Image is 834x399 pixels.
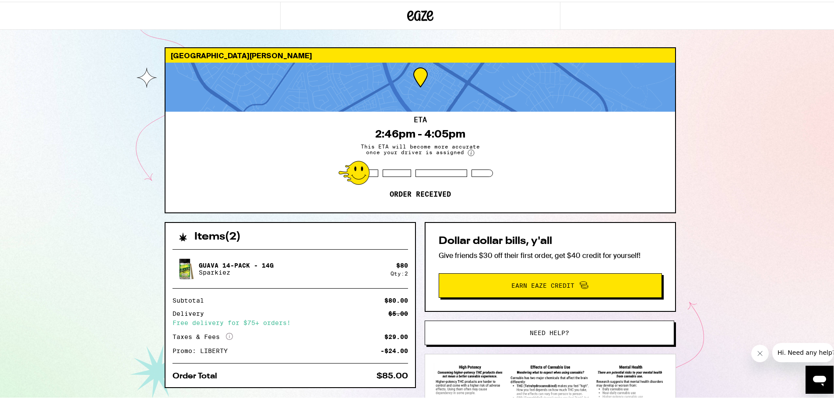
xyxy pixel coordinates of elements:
p: Sparkiez [199,267,274,274]
span: Hi. Need any help? [5,6,63,13]
span: Need help? [530,328,569,334]
div: Order Total [172,371,223,378]
div: $80.00 [384,296,408,302]
div: $29.00 [384,332,408,338]
iframe: Close message [751,343,769,360]
div: 2:46pm - 4:05pm [375,126,465,138]
div: $ 80 [396,260,408,267]
p: Guava 14-Pack - 14g [199,260,274,267]
h2: Items ( 2 ) [194,230,241,240]
span: This ETA will become more accurate once your driver is assigned [355,142,486,155]
iframe: Message from company [772,341,834,360]
button: Need help? [425,319,674,343]
p: Give friends $30 off their first order, get $40 credit for yourself! [439,249,662,258]
img: Guava 14-Pack - 14g [172,255,197,279]
div: Taxes & Fees [172,331,233,339]
div: Delivery [172,309,210,315]
div: $5.00 [388,309,408,315]
div: Qty: 2 [391,269,408,275]
div: Promo: LIBERTY [172,346,234,352]
h2: ETA [414,115,427,122]
span: Earn Eaze Credit [511,281,574,287]
h2: Dollar dollar bills, y'all [439,234,662,245]
div: Subtotal [172,296,210,302]
button: Earn Eaze Credit [439,272,662,296]
div: $85.00 [377,371,408,378]
div: [GEOGRAPHIC_DATA][PERSON_NAME] [165,46,675,61]
p: Order received [390,188,451,197]
iframe: Button to launch messaging window [806,364,834,392]
div: -$24.00 [380,346,408,352]
div: Free delivery for $75+ orders! [172,318,408,324]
